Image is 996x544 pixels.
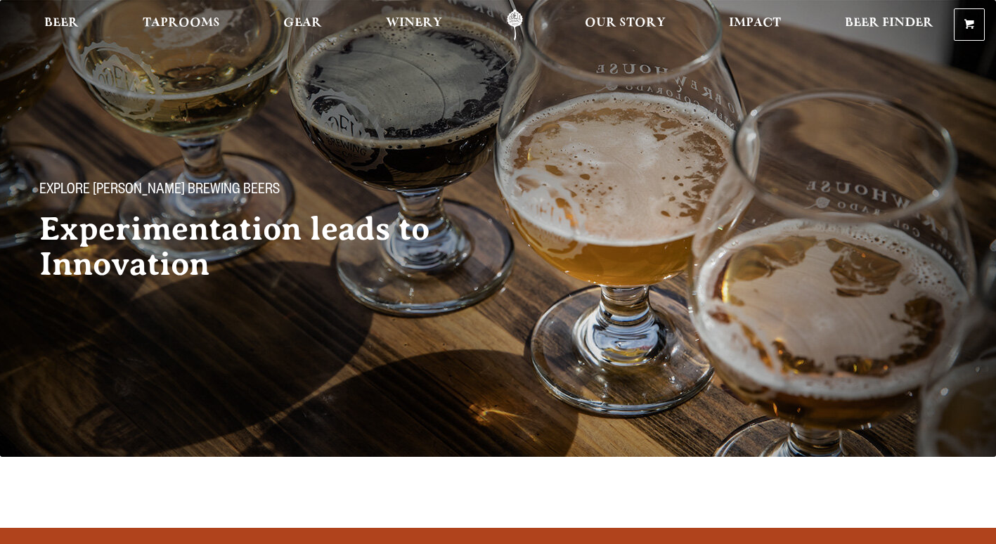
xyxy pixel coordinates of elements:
a: Taprooms [134,9,229,41]
span: Beer [44,18,79,29]
a: Beer Finder [836,9,943,41]
span: Beer Finder [845,18,933,29]
a: Our Story [576,9,675,41]
span: Our Story [585,18,666,29]
span: Winery [386,18,442,29]
span: Gear [283,18,322,29]
a: Gear [274,9,331,41]
span: Taprooms [143,18,220,29]
a: Impact [720,9,790,41]
a: Odell Home [489,9,541,41]
a: Beer [35,9,88,41]
span: Impact [729,18,781,29]
a: Winery [377,9,451,41]
span: Explore [PERSON_NAME] Brewing Beers [39,182,280,200]
h2: Experimentation leads to Innovation [39,212,478,282]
